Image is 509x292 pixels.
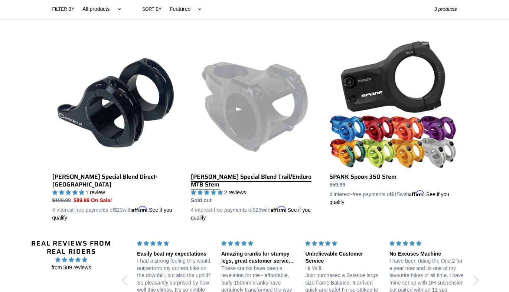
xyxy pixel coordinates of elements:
div: No Excuses Machine [389,250,465,258]
div: Amazing cranks for stumpy legs, great customer service too [221,250,297,265]
div: Unbelievable Customer Service [305,250,381,265]
div: 5 stars [137,240,212,247]
div: 5 stars [389,240,465,247]
span: 4.96 stars [26,256,117,264]
span: from 509 reviews [26,264,117,272]
label: Filter by [52,6,75,13]
div: 5 stars [305,240,381,247]
span: 3 products [434,6,457,12]
div: Easily beat my expectations [137,250,212,258]
label: Sort by [142,6,161,13]
div: 5 stars [221,240,297,247]
h2: Real Reviews from Real Riders [26,240,117,256]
